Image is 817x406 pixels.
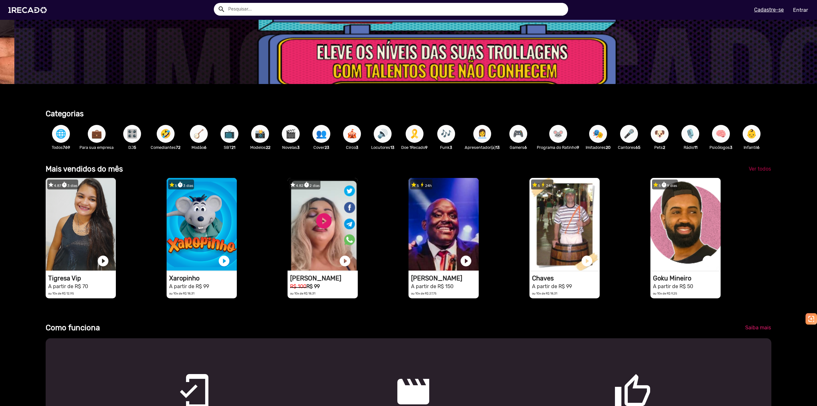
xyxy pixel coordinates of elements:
[549,125,567,143] button: 🐭
[266,145,270,150] b: 22
[593,125,603,143] span: 🎭
[167,178,237,271] video: 1RECADO vídeos dedicados para fãs e empresas
[151,144,180,150] p: Comediantes
[288,178,358,271] video: 1RECADO vídeos dedicados para fãs e empresas
[79,144,114,150] p: Para sua empresa
[425,145,428,150] b: 9
[120,144,144,150] p: DJ
[248,144,272,150] p: Modelos
[63,145,70,150] b: 769
[532,292,557,295] small: ou 10x de R$ 18,31
[223,3,568,16] input: Pesquisar...
[290,274,358,282] h1: [PERSON_NAME]
[477,125,488,143] span: 👩‍💼
[290,292,315,295] small: ou 10x de R$ 18,31
[694,145,697,150] b: 11
[754,7,784,13] u: Cadastre-se
[743,125,761,143] button: 👶
[91,125,102,143] span: 💼
[218,255,230,267] a: play_circle_filled
[681,125,699,143] button: 🎙️
[663,145,665,150] b: 2
[441,125,452,143] span: 🎶
[506,144,530,150] p: Gamers
[651,125,669,143] button: 🐶
[749,166,771,172] span: Ver todos
[450,145,452,150] b: 3
[123,125,141,143] button: 🎛️
[408,178,479,271] video: 1RECADO vídeos dedicados para fãs e empresas
[176,145,180,150] b: 72
[716,125,726,143] span: 🧠
[406,125,423,143] button: 🎗️
[411,283,453,289] small: A partir de R$ 150
[169,274,237,282] h1: Xaropinho
[48,283,88,289] small: A partir de R$ 70
[524,145,527,150] b: 6
[553,125,564,143] span: 🐭
[653,274,721,282] h1: Goku Mineiro
[169,283,209,289] small: A partir de R$ 99
[411,292,437,295] small: ou 10x de R$ 27,75
[409,125,420,143] span: 🎗️
[190,125,208,143] button: 🪕
[770,144,794,150] p: Sósia
[635,145,641,150] b: 65
[46,323,100,332] b: Como funciona
[46,165,123,173] b: Mais vendidos do mês
[217,144,242,150] p: SBT
[255,125,266,143] span: 📸
[586,144,611,150] p: Imitadores
[613,372,621,380] mat-icon: thumb_up_outlined
[394,372,402,380] mat-icon: movie
[648,144,672,150] p: Pets
[160,125,171,143] span: 🤣
[231,145,235,150] b: 21
[343,125,361,143] button: 🎪
[532,283,572,289] small: A partir de R$ 99
[701,255,714,267] a: play_circle_filled
[740,322,776,333] a: Saiba mais
[46,178,116,271] video: 1RECADO vídeos dedicados para fãs e empresas
[279,144,303,150] p: Novelas
[589,125,607,143] button: 🎭
[218,5,225,13] mat-icon: Example home icon
[175,372,183,380] mat-icon: mobile_friendly
[297,145,300,150] b: 3
[685,125,696,143] span: 🎙️
[730,145,732,150] b: 3
[624,125,634,143] span: 🎤
[157,125,175,143] button: 🤣
[678,144,702,150] p: Rádio
[390,145,394,150] b: 13
[371,144,395,150] p: Locutores
[577,145,579,150] b: 9
[712,125,730,143] button: 🧠
[434,144,458,150] p: Funk
[340,144,364,150] p: Circo
[134,145,136,150] b: 5
[465,144,500,150] p: Apresentador(a)
[224,125,235,143] span: 📺
[460,255,472,267] a: play_circle_filled
[532,274,600,282] h1: Chaves
[48,274,116,282] h1: Tigresa Vip
[316,125,327,143] span: 👥
[653,283,693,289] small: A partir de R$ 50
[285,125,296,143] span: 🎬
[46,109,84,118] b: Categorias
[52,125,70,143] button: 🌐
[606,145,611,150] b: 20
[653,292,677,295] small: ou 10x de R$ 9,25
[251,125,269,143] button: 📸
[221,125,238,143] button: 📺
[215,3,227,14] button: Example home icon
[496,145,500,150] b: 13
[513,125,524,143] span: 🎮
[306,283,320,289] b: R$ 99
[509,125,527,143] button: 🎮
[339,255,351,267] a: play_circle_filled
[312,125,330,143] button: 👥
[757,145,760,150] b: 6
[187,144,211,150] p: Modão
